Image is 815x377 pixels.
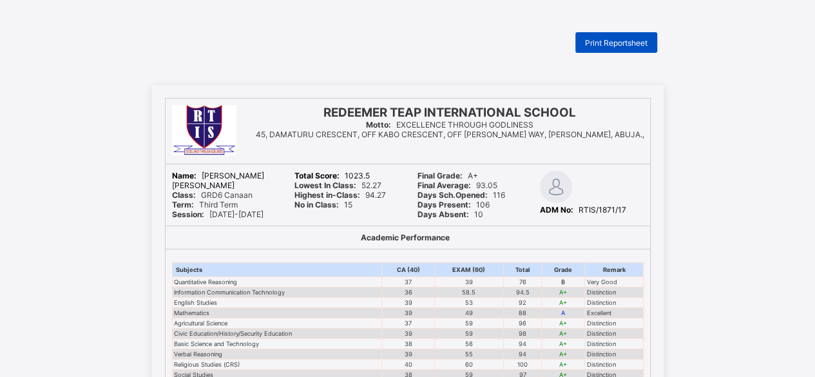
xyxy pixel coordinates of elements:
[172,171,264,190] span: [PERSON_NAME] [PERSON_NAME]
[417,190,505,200] span: 116
[585,38,647,48] span: Print Reportsheet
[434,276,503,287] td: 39
[434,262,503,276] th: EXAM (60)
[382,287,434,297] td: 36
[434,307,503,318] td: 49
[382,307,434,318] td: 39
[434,287,503,297] td: 58.5
[503,359,541,369] td: 100
[172,209,264,219] span: [DATE]-[DATE]
[434,328,503,338] td: 59
[172,200,194,209] b: Term:
[294,190,360,200] b: Highest in-Class:
[294,180,356,190] b: Lowest In Class:
[585,318,643,328] td: Distinction
[503,328,541,338] td: 98
[294,200,339,209] b: No in Class:
[382,276,434,287] td: 37
[585,328,643,338] td: Distinction
[434,318,503,328] td: 59
[541,297,585,307] td: A+
[503,307,541,318] td: 88
[417,180,497,190] span: 93.05
[382,297,434,307] td: 39
[172,297,382,307] td: English Studies
[434,338,503,349] td: 56
[382,262,434,276] th: CA (40)
[585,297,643,307] td: Distinction
[541,287,585,297] td: A+
[585,338,643,349] td: Distinction
[503,338,541,349] td: 94
[172,349,382,359] td: Verbal Reasoning
[172,318,382,328] td: Agricultural Science
[294,171,370,180] span: 1023.5
[541,349,585,359] td: A+
[172,328,382,338] td: Civic Education/History/Security Education
[382,359,434,369] td: 40
[417,180,471,190] b: Final Average:
[172,276,382,287] td: Quantitative Reasoning
[434,349,503,359] td: 55
[434,359,503,369] td: 60
[294,171,340,180] b: Total Score:
[323,105,576,120] span: REDEEMER TEAP INTERNATIONAL SCHOOL
[503,349,541,359] td: 94
[382,328,434,338] td: 39
[361,233,450,242] b: Academic Performance
[585,307,643,318] td: Excellent
[540,205,573,215] b: ADM No:
[417,209,483,219] span: 10
[382,338,434,349] td: 38
[172,338,382,349] td: Basic Science and Technology
[172,200,238,209] span: Third Term
[172,209,204,219] b: Session:
[541,276,585,287] td: B
[503,262,541,276] th: Total
[585,359,643,369] td: Distinction
[417,200,490,209] span: 106
[366,120,391,130] b: Motto:
[541,359,585,369] td: A+
[541,318,585,328] td: A+
[503,297,541,307] td: 92
[172,287,382,297] td: Information Communication Technology
[434,297,503,307] td: 53
[541,307,585,318] td: A
[541,328,585,338] td: A+
[417,190,488,200] b: Days Sch.Opened:
[366,120,533,130] span: EXCELLENCE THROUGH GODLINESS
[417,171,478,180] span: A+
[382,349,434,359] td: 39
[503,287,541,297] td: 94.5
[541,338,585,349] td: A+
[294,180,381,190] span: 52.27
[382,318,434,328] td: 37
[503,318,541,328] td: 96
[585,349,643,359] td: Distinction
[172,190,196,200] b: Class:
[585,287,643,297] td: Distinction
[172,190,253,200] span: GRD6 Canaan
[503,276,541,287] td: 76
[294,190,386,200] span: 94.27
[417,200,471,209] b: Days Present:
[540,205,626,215] span: RTIS/1871/17
[172,307,382,318] td: Mathematics
[541,262,585,276] th: Grade
[294,200,352,209] span: 15
[417,171,463,180] b: Final Grade:
[172,171,197,180] b: Name:
[172,359,382,369] td: Religious Studies (CRS)
[417,209,469,219] b: Days Absent:
[585,262,643,276] th: Remark
[172,262,382,276] th: Subjects
[256,130,644,139] span: 45, DAMATURU CRESCENT, OFF KABO CRESCENT, OFF [PERSON_NAME] WAY, [PERSON_NAME], ABUJA.,
[585,276,643,287] td: Very Good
